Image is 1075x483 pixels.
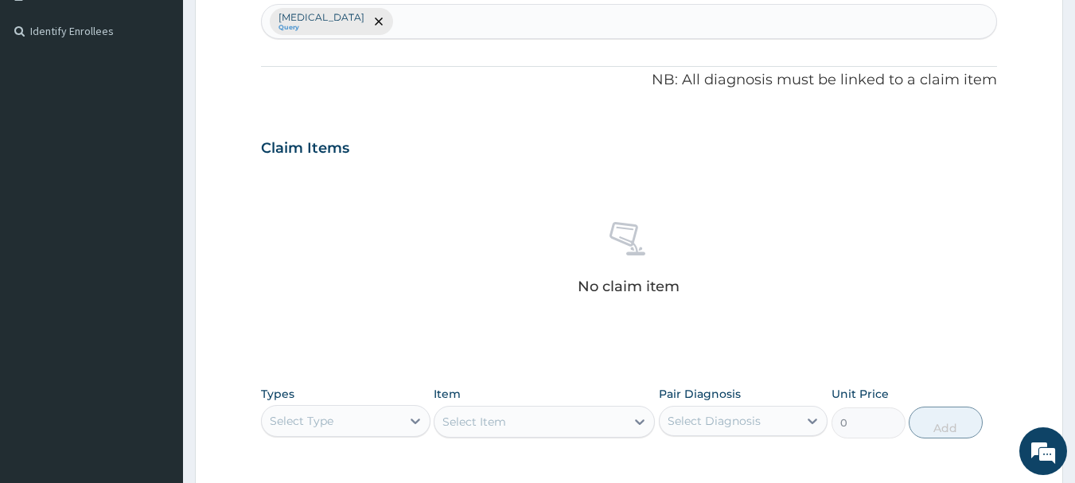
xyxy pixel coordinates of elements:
[29,80,64,119] img: d_794563401_company_1708531726252_794563401
[578,279,680,294] p: No claim item
[83,89,267,110] div: Chat with us now
[261,388,294,401] label: Types
[278,11,364,24] p: [MEDICAL_DATA]
[668,413,761,429] div: Select Diagnosis
[261,8,299,46] div: Minimize live chat window
[261,140,349,158] h3: Claim Items
[92,142,220,302] span: We're online!
[832,386,889,402] label: Unit Price
[261,70,998,91] p: NB: All diagnosis must be linked to a claim item
[270,413,333,429] div: Select Type
[8,317,303,373] textarea: Type your message and hit 'Enter'
[434,386,461,402] label: Item
[278,24,364,32] small: Query
[659,386,741,402] label: Pair Diagnosis
[372,14,386,29] span: remove selection option
[909,407,983,438] button: Add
